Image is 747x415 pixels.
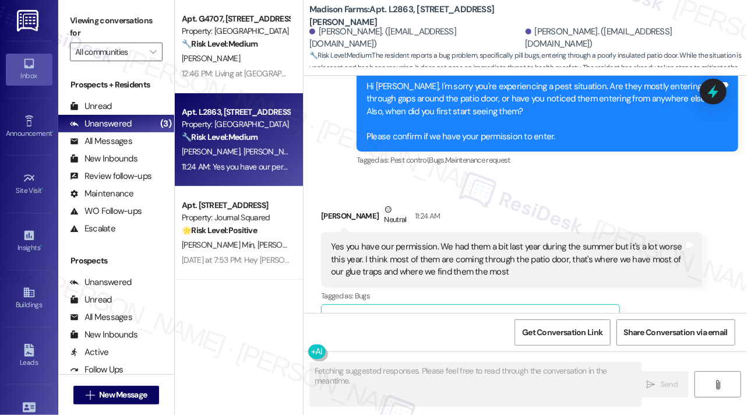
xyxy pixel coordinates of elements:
button: Send [636,371,689,398]
div: New Inbounds [70,153,138,165]
div: Unread [70,100,112,112]
div: [PERSON_NAME]. ([EMAIL_ADDRESS][DOMAIN_NAME]) [309,26,523,51]
a: Buildings [6,283,52,314]
div: Property: Journal Squared [182,212,290,224]
span: Maintenance request [445,155,510,165]
div: [PERSON_NAME]. ([EMAIL_ADDRESS][DOMAIN_NAME]) [526,26,739,51]
a: Leads [6,340,52,372]
label: Viewing conversations for [70,12,163,43]
div: Hi [PERSON_NAME], I'm sorry you're experiencing a pest situation. Are they mostly entering throug... [367,80,720,143]
div: Apt. L2863, [STREET_ADDRESS][PERSON_NAME] [182,106,290,118]
div: Property: [GEOGRAPHIC_DATA] [182,25,290,37]
a: Insights • [6,226,52,257]
span: Bugs [355,291,370,301]
div: Apt. G4707, [STREET_ADDRESS][PERSON_NAME] [182,13,290,25]
span: Share Conversation via email [624,326,728,339]
div: [PERSON_NAME] [321,203,703,232]
button: Get Conversation Link [515,319,610,346]
span: Pest control , [390,155,429,165]
i:  [86,391,94,400]
div: Prospects [58,255,174,267]
span: Bugs , [429,155,446,165]
div: Neutral [382,203,409,228]
span: • [42,185,44,193]
div: New Inbounds [70,329,138,341]
strong: 🔧 Risk Level: Medium [309,51,371,60]
span: [PERSON_NAME] [182,53,240,64]
span: [PERSON_NAME] [244,146,302,157]
input: All communities [75,43,144,61]
button: Share Conversation via email [616,319,735,346]
div: Unread [70,294,112,306]
div: Unanswered [70,276,132,289]
div: Tagged as: [357,152,738,168]
a: Site Visit • [6,168,52,200]
strong: 🌟 Risk Level: Positive [182,225,257,235]
div: WO Follow-ups [70,205,142,217]
span: [PERSON_NAME] [258,240,316,250]
span: • [40,242,42,250]
div: Escalate [70,223,115,235]
a: Inbox [6,54,52,85]
img: ResiDesk Logo [17,10,41,31]
div: Unanswered [70,118,132,130]
button: New Message [73,386,160,405]
span: Send [660,378,678,391]
div: Review follow-ups [70,170,151,182]
div: Yes you have our permission. We had them a bit last year during the summer but it's a lot worse t... [331,241,684,278]
b: Madison Farms: Apt. L2863, [STREET_ADDRESS][PERSON_NAME] [309,3,542,29]
span: New Message [99,389,147,401]
div: Active [70,346,109,358]
textarea: Fetching suggested responses. Please feel free to read through the conversation in the meantime. [310,363,642,406]
span: • [52,128,54,136]
div: Apt. [STREET_ADDRESS] [182,199,290,212]
span: Get Conversation Link [522,326,602,339]
div: Prospects + Residents [58,79,174,91]
div: Follow Ups [70,364,124,376]
span: [PERSON_NAME] [182,146,244,157]
div: Tagged as: [321,287,703,304]
i:  [150,47,156,57]
div: All Messages [70,311,132,323]
span: : The resident reports a bug problem, specifically pill bugs, entering through a poorly insulated... [309,50,747,100]
span: [PERSON_NAME] Min [182,240,258,250]
strong: 🔧 Risk Level: Medium [182,132,258,142]
strong: 🔧 Risk Level: Medium [182,38,258,49]
div: Maintenance [70,188,134,200]
div: 11:24 AM [412,210,441,222]
div: (3) [157,115,174,133]
i:  [713,380,722,389]
i:  [647,380,656,389]
div: All Messages [70,135,132,147]
div: Property: [GEOGRAPHIC_DATA] [182,118,290,131]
